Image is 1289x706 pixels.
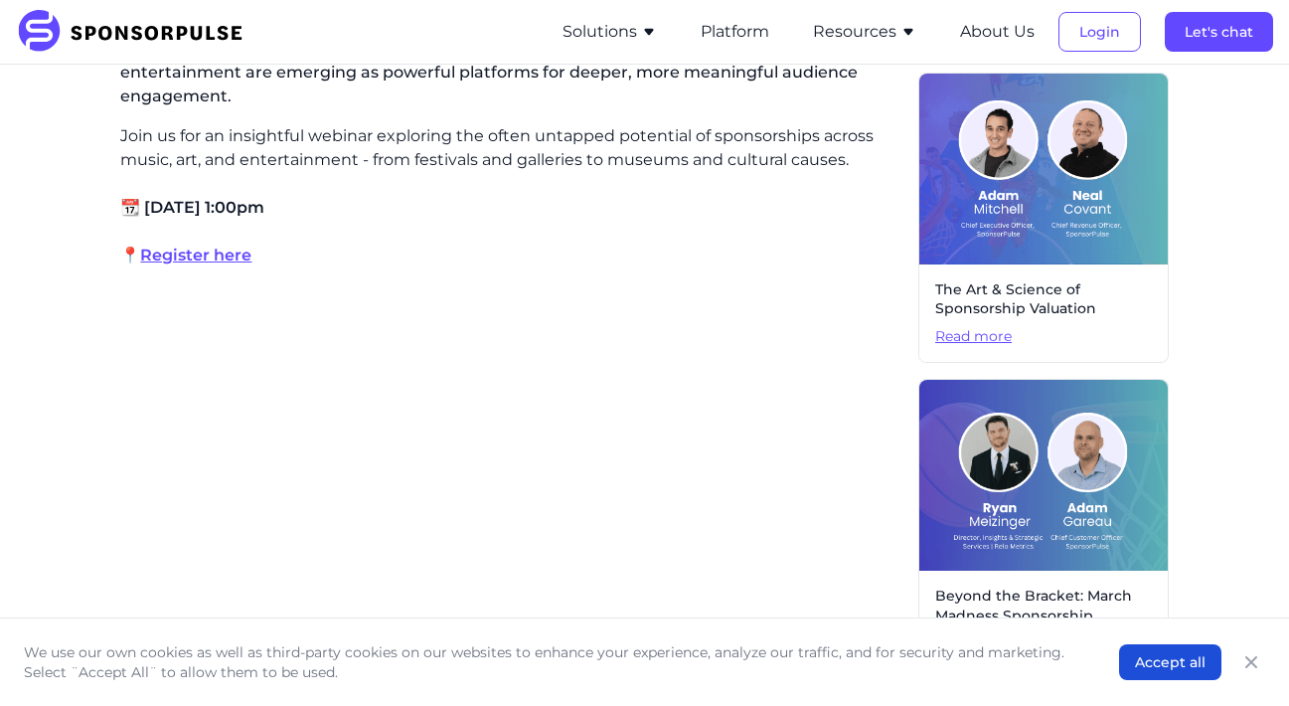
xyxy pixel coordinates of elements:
span: The Art & Science of Sponsorship Valuation [935,280,1152,319]
button: About Us [960,20,1035,44]
button: Accept all [1119,644,1221,680]
iframe: Chat Widget [1190,611,1289,706]
a: The Art & Science of Sponsorship ValuationRead more [918,73,1169,364]
p: Join us for an insightful webinar exploring the often untapped potential of sponsorships across m... [120,124,902,172]
button: Let's chat [1165,12,1273,52]
button: Solutions [563,20,657,44]
span: 📆 [DATE] 1:00pm [120,198,264,217]
p: We use our own cookies as well as third-party cookies on our websites to enhance your experience,... [24,642,1079,682]
button: Login [1058,12,1141,52]
span: Beyond the Bracket: March Madness Sponsorship Performance Revealed [935,587,1152,645]
img: SponsorPulse [16,10,257,54]
a: Login [1058,23,1141,41]
a: Platform [701,23,769,41]
button: Resources [813,20,916,44]
a: About Us [960,23,1035,41]
p: As brands look beyond traditional sports sponsorships, cultural partnerships in music, art, and e... [120,29,902,124]
a: Let's chat [1165,23,1273,41]
a: Register here [140,246,251,265]
img: On-Demand-Webinar Cover Image [919,74,1168,265]
span: 📍 [120,246,140,265]
button: Platform [701,20,769,44]
span: Read more [935,327,1152,347]
a: Beyond the Bracket: March Madness Sponsorship Performance RevealedRead more [918,379,1169,689]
